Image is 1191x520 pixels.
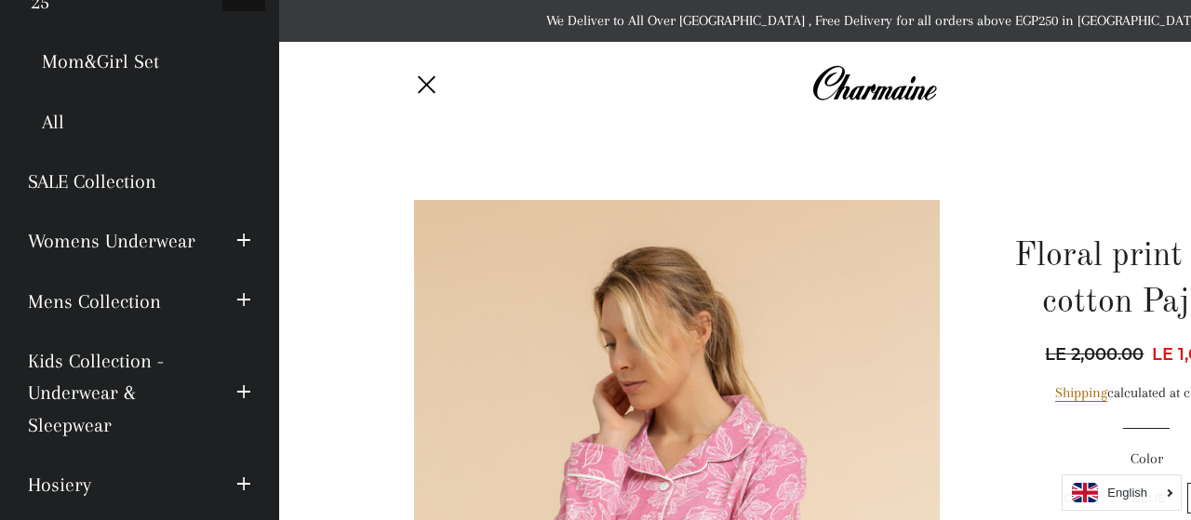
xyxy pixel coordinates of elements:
a: SALE Collection [14,152,265,211]
a: All [14,92,265,152]
a: Mom&Girl Set [14,32,265,91]
label: Grey [1052,483,1110,513]
a: Kids Collection - Underwear & Sleepwear [14,331,222,455]
ul: NEW Spring/Summer '25 [14,32,265,152]
span: LE 2,000.00 [1045,341,1148,367]
img: Charmaine Egypt [811,63,937,104]
a: Shipping [1055,384,1107,402]
a: English [1072,483,1171,502]
a: Womens Underwear [14,211,222,271]
i: English [1107,487,1147,499]
a: Hosiery [14,455,222,514]
a: Mens Collection [14,272,222,331]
